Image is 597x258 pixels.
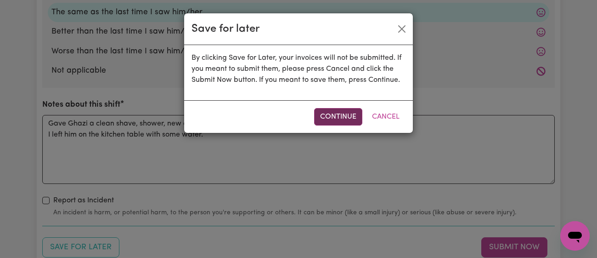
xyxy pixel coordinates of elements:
div: Save for later [191,21,260,37]
button: Continue [314,108,362,126]
button: Close [394,22,409,36]
button: Cancel [366,108,406,126]
iframe: Button to launch messaging window [560,221,590,251]
p: By clicking Save for Later, your invoices will not be submitted. If you meant to submit them, ple... [191,52,406,86]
